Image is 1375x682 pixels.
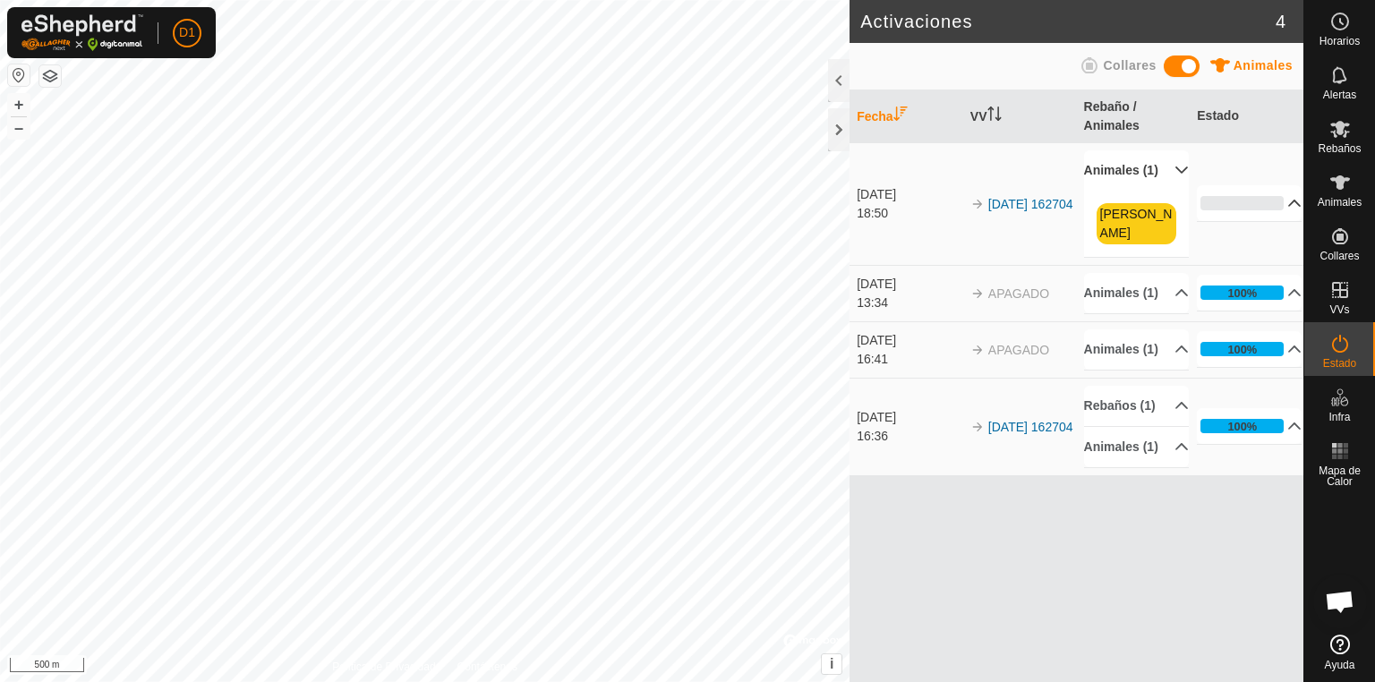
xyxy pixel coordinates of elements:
[963,90,1077,143] th: VV
[1325,660,1355,670] span: Ayuda
[1100,207,1173,240] a: [PERSON_NAME]
[1313,575,1367,628] div: Chat abierto
[1084,427,1189,467] p-accordion-header: Animales (1)
[1227,418,1257,435] div: 100%
[1319,251,1359,261] span: Collares
[1197,408,1302,444] p-accordion-header: 100%
[857,331,961,350] div: [DATE]
[1197,275,1302,311] p-accordion-header: 100%
[1200,342,1284,356] div: 100%
[1084,150,1189,191] p-accordion-header: Animales (1)
[1227,341,1257,358] div: 100%
[1309,465,1371,487] span: Mapa de Calor
[850,90,963,143] th: Fecha
[1328,412,1350,422] span: Infra
[1304,627,1375,678] a: Ayuda
[1103,58,1156,72] span: Collares
[857,427,961,446] div: 16:36
[988,197,1073,211] a: [DATE] 162704
[8,94,30,115] button: +
[1329,304,1349,315] span: VVs
[8,117,30,139] button: –
[179,23,195,42] span: D1
[1197,331,1302,367] p-accordion-header: 100%
[21,14,143,51] img: Logo Gallagher
[8,64,30,86] button: Restablecer Mapa
[970,343,985,357] img: arrow
[822,654,841,674] button: i
[857,408,961,427] div: [DATE]
[988,286,1049,301] span: APAGADO
[970,197,985,211] img: arrow
[988,343,1049,357] span: APAGADO
[857,350,961,369] div: 16:41
[1319,36,1360,47] span: Horarios
[987,109,1002,124] p-sorticon: Activar para ordenar
[1084,273,1189,313] p-accordion-header: Animales (1)
[857,275,961,294] div: [DATE]
[857,294,961,312] div: 13:34
[1084,329,1189,370] p-accordion-header: Animales (1)
[970,420,985,434] img: arrow
[988,420,1073,434] a: [DATE] 162704
[1323,90,1356,100] span: Alertas
[860,11,1276,32] h2: Activaciones
[893,109,908,124] p-sorticon: Activar para ordenar
[1276,8,1285,35] span: 4
[1323,358,1356,369] span: Estado
[1190,90,1303,143] th: Estado
[1234,58,1293,72] span: Animales
[457,659,517,675] a: Contáctenos
[39,65,61,87] button: Capas del Mapa
[1318,143,1361,154] span: Rebaños
[1084,386,1189,426] p-accordion-header: Rebaños (1)
[970,286,985,301] img: arrow
[1197,185,1302,221] p-accordion-header: 0%
[1318,197,1362,208] span: Animales
[332,659,435,675] a: Política de Privacidad
[1077,90,1191,143] th: Rebaño / Animales
[1084,191,1189,257] p-accordion-content: Animales (1)
[1200,196,1284,210] div: 0%
[1200,286,1284,300] div: 100%
[857,185,961,204] div: [DATE]
[857,204,961,223] div: 18:50
[830,656,833,671] span: i
[1200,419,1284,433] div: 100%
[1227,285,1257,302] div: 100%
